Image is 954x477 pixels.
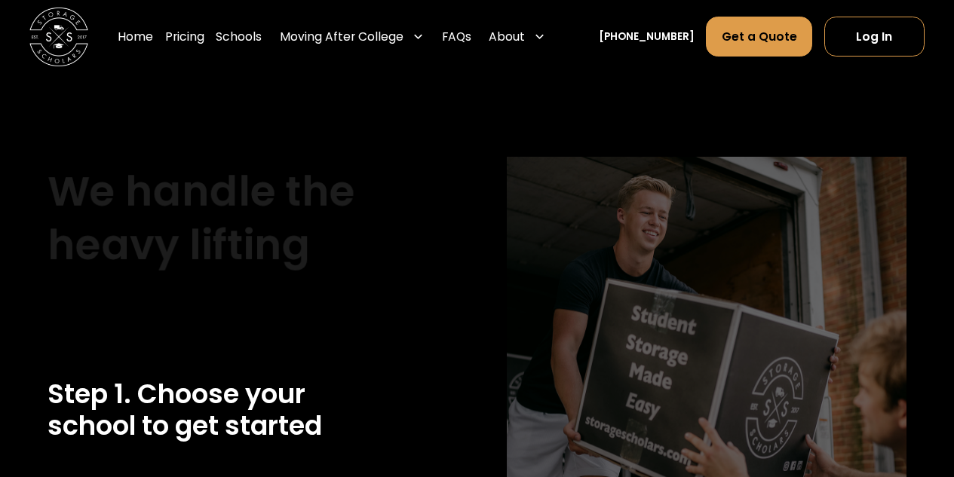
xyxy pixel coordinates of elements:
a: FAQs [442,17,471,58]
a: Schools [216,17,262,58]
a: home [29,8,88,66]
a: Get a Quote [706,17,812,57]
div: Moving After College [280,28,403,45]
a: Log In [824,17,925,57]
h2: Step 1. Choose your school to get started [48,378,447,442]
a: Home [118,17,153,58]
div: About [483,17,551,58]
img: Storage Scholars main logo [29,8,88,66]
div: About [489,28,525,45]
h1: We handle the heavy lifting [48,164,447,271]
div: Moving After College [274,17,430,58]
a: [PHONE_NUMBER] [599,29,695,45]
a: Pricing [165,17,204,58]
